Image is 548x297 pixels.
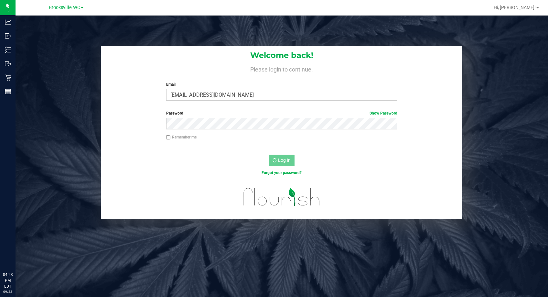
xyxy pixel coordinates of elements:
[5,47,11,53] inline-svg: Inventory
[5,19,11,25] inline-svg: Analytics
[5,60,11,67] inline-svg: Outbound
[3,289,13,294] p: 09/22
[269,155,295,166] button: Log In
[237,182,327,212] img: flourish_logo.svg
[166,111,183,115] span: Password
[166,134,197,140] label: Remember me
[370,111,397,115] a: Show Password
[262,170,302,175] a: Forgot your password?
[166,82,397,87] label: Email
[5,74,11,81] inline-svg: Retail
[49,5,80,10] span: Brooksville WC
[166,135,171,140] input: Remember me
[5,33,11,39] inline-svg: Inbound
[5,88,11,95] inline-svg: Reports
[278,158,291,163] span: Log In
[494,5,536,10] span: Hi, [PERSON_NAME]!
[3,272,13,289] p: 04:23 PM EDT
[101,51,462,60] h1: Welcome back!
[101,65,462,72] h4: Please login to continue.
